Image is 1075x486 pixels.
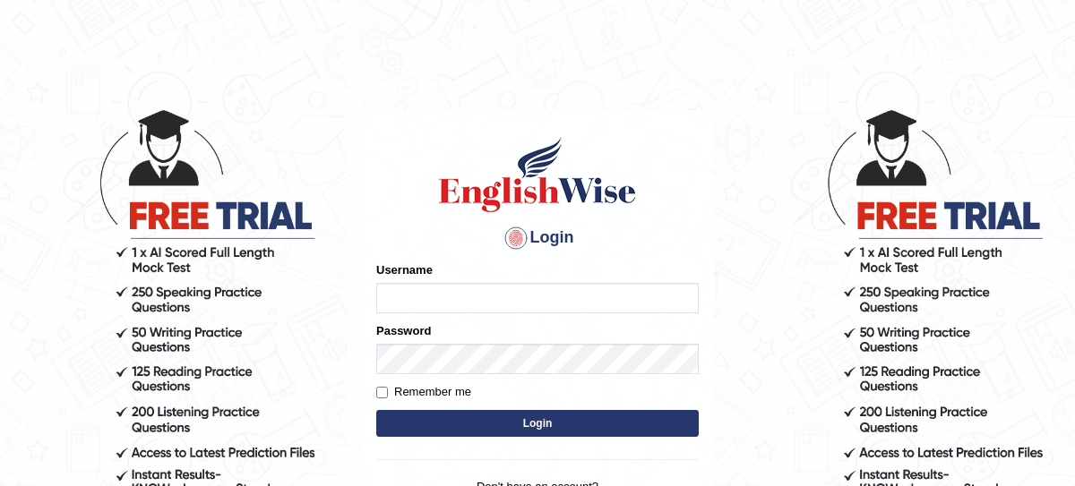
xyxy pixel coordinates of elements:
[376,387,388,398] input: Remember me
[376,410,699,437] button: Login
[376,261,433,278] label: Username
[376,383,471,401] label: Remember me
[435,134,640,215] img: Logo of English Wise sign in for intelligent practice with AI
[376,322,431,339] label: Password
[376,224,699,252] h4: Login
